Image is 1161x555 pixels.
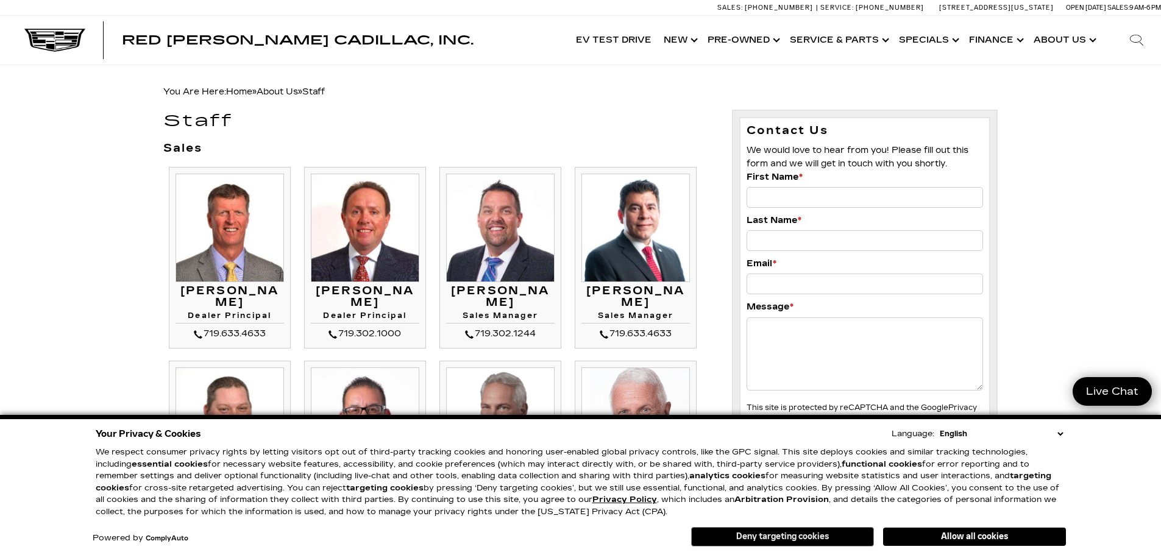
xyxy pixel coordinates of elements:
[592,495,657,504] a: Privacy Policy
[717,4,816,11] a: Sales: [PHONE_NUMBER]
[1107,4,1129,12] span: Sales:
[581,327,690,341] div: 719.633.4633
[122,34,474,46] a: Red [PERSON_NAME] Cadillac, Inc.
[1080,384,1145,398] span: Live Chat
[747,145,968,169] span: We would love to hear from you! Please fill out this form and we will get in touch with you shortly.
[1073,377,1152,406] a: Live Chat
[96,471,1051,493] strong: targeting cookies
[311,285,419,309] h3: [PERSON_NAME]
[176,285,284,309] h3: [PERSON_NAME]
[691,527,874,546] button: Deny targeting cookies
[311,327,419,341] div: 719.302.1000
[132,459,208,469] strong: essential cookies
[747,257,776,270] label: Email
[163,143,714,155] h3: Sales
[892,430,934,438] div: Language:
[747,403,977,425] small: This site is protected by reCAPTCHA and the Google and apply.
[717,4,743,12] span: Sales:
[257,87,325,97] span: »
[570,16,658,65] a: EV Test Drive
[257,87,298,97] a: About Us
[163,113,714,130] h1: Staff
[893,16,963,65] a: Specials
[311,367,419,476] img: Gil Archuleta
[446,285,555,309] h3: [PERSON_NAME]
[937,428,1066,440] select: Language Select
[734,495,829,504] strong: Arbitration Provision
[146,535,188,542] a: ComplyAuto
[939,4,1054,12] a: [STREET_ADDRESS][US_STATE]
[446,327,555,341] div: 719.302.1244
[1066,4,1106,12] span: Open [DATE]
[96,425,201,442] span: Your Privacy & Cookies
[581,312,690,323] h4: Sales Manager
[745,4,813,12] span: [PHONE_NUMBER]
[311,174,419,282] img: Thom Buckley
[658,16,701,65] a: New
[747,300,794,314] label: Message
[581,285,690,309] h3: [PERSON_NAME]
[784,16,893,65] a: Service & Parts
[122,33,474,48] span: Red [PERSON_NAME] Cadillac, Inc.
[816,4,927,11] a: Service: [PHONE_NUMBER]
[96,447,1066,518] p: We respect consumer privacy rights by letting visitors opt out of third-party tracking cookies an...
[1129,4,1161,12] span: 9 AM-6 PM
[176,312,284,323] h4: Dealer Principal
[446,367,555,476] img: Bruce Bettke
[1028,16,1100,65] a: About Us
[226,87,252,97] a: Home
[346,483,424,493] strong: targeting cookies
[302,87,325,97] span: Staff
[856,4,924,12] span: [PHONE_NUMBER]
[93,534,188,542] div: Powered by
[747,124,984,138] h3: Contact Us
[701,16,784,65] a: Pre-Owned
[842,459,922,469] strong: functional cookies
[176,367,284,476] img: Ryan Gainer
[747,214,801,227] label: Last Name
[820,4,854,12] span: Service:
[163,87,325,97] span: You Are Here:
[446,174,555,282] img: Leif Clinard
[747,171,803,184] label: First Name
[581,367,690,476] img: Jim Williams
[689,471,765,481] strong: analytics cookies
[883,528,1066,546] button: Allow all cookies
[311,312,419,323] h4: Dealer Principal
[24,29,85,52] img: Cadillac Dark Logo with Cadillac White Text
[176,174,284,282] img: Mike Jorgensen
[581,174,690,282] img: Matt Canales
[176,327,284,341] div: 719.633.4633
[163,83,998,101] div: Breadcrumbs
[963,16,1028,65] a: Finance
[446,312,555,323] h4: Sales Manager
[226,87,325,97] span: »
